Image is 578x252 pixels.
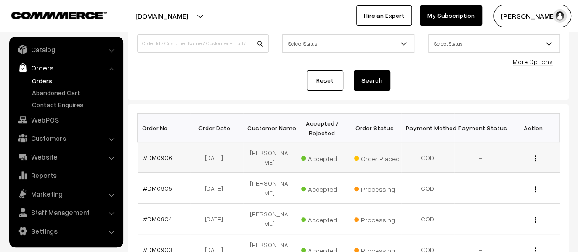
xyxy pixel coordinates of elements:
[535,155,536,161] img: Menu
[103,5,220,27] button: [DOMAIN_NAME]
[190,173,243,204] td: [DATE]
[190,204,243,234] td: [DATE]
[30,76,120,86] a: Orders
[401,142,454,173] td: COD
[137,34,269,53] input: Order Id / Customer Name / Customer Email / Customer Phone
[11,223,120,239] a: Settings
[11,186,120,202] a: Marketing
[429,36,559,52] span: Select Status
[420,5,482,26] a: My Subscription
[30,88,120,97] a: Abandoned Cart
[535,186,536,192] img: Menu
[301,182,347,194] span: Accepted
[190,114,243,142] th: Order Date
[454,114,507,142] th: Payment Status
[243,142,296,173] td: [PERSON_NAME]
[11,204,120,220] a: Staff Management
[190,142,243,173] td: [DATE]
[513,58,553,65] a: More Options
[11,112,120,128] a: WebPOS
[243,173,296,204] td: [PERSON_NAME]
[143,154,172,161] a: #DM0906
[243,114,296,142] th: Customer Name
[454,173,507,204] td: -
[11,41,120,58] a: Catalog
[301,151,347,163] span: Accepted
[243,204,296,234] td: [PERSON_NAME]
[354,182,400,194] span: Processing
[553,9,567,23] img: user
[283,36,414,52] span: Select Status
[354,151,400,163] span: Order Placed
[428,34,560,53] span: Select Status
[354,70,390,91] button: Search
[301,213,347,225] span: Accepted
[138,114,191,142] th: Order No
[282,34,414,53] span: Select Status
[401,173,454,204] td: COD
[401,204,454,234] td: COD
[349,114,402,142] th: Order Status
[307,70,343,91] a: Reset
[354,213,400,225] span: Processing
[356,5,412,26] a: Hire an Expert
[143,215,172,223] a: #DM0904
[454,142,507,173] td: -
[11,9,91,20] a: COMMMERCE
[296,114,349,142] th: Accepted / Rejected
[11,167,120,183] a: Reports
[11,12,107,19] img: COMMMERCE
[11,59,120,76] a: Orders
[11,149,120,165] a: Website
[143,184,172,192] a: #DM0905
[454,204,507,234] td: -
[401,114,454,142] th: Payment Method
[493,5,571,27] button: [PERSON_NAME]
[535,217,536,223] img: Menu
[507,114,560,142] th: Action
[11,130,120,146] a: Customers
[30,100,120,109] a: Contact Enquires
